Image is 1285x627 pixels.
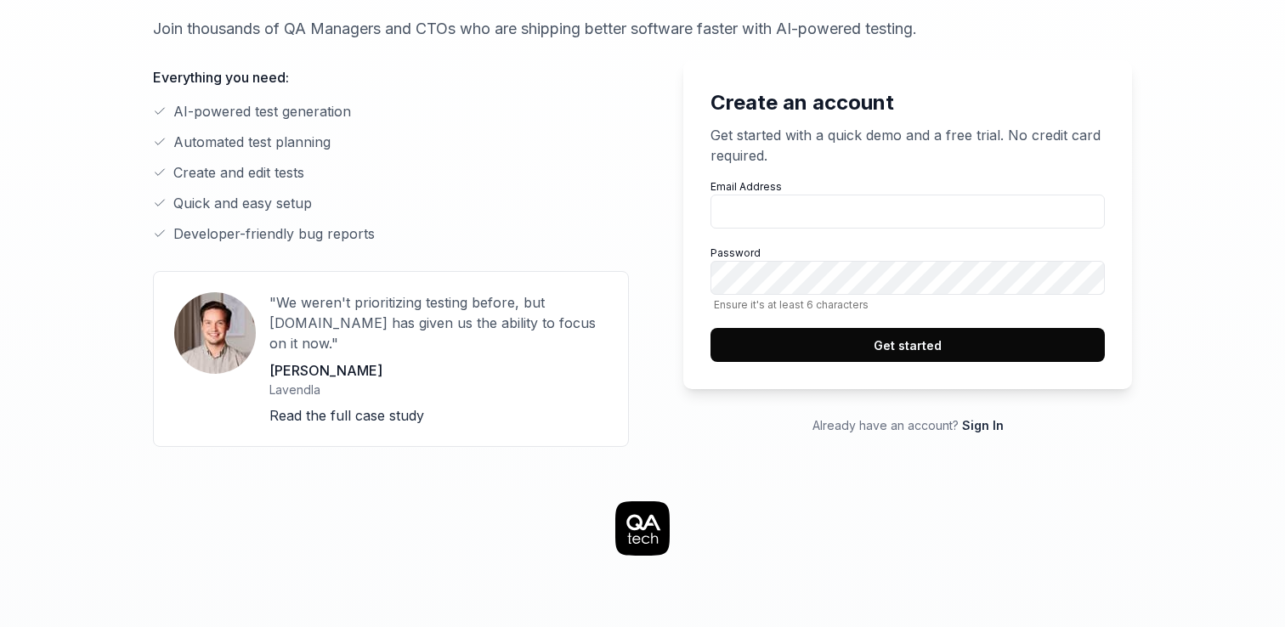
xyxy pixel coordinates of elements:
[153,17,1132,40] p: Join thousands of QA Managers and CTOs who are shipping better software faster with AI-powered te...
[174,292,256,374] img: User avatar
[153,193,629,213] li: Quick and easy setup
[269,360,608,381] p: [PERSON_NAME]
[710,246,1105,311] label: Password
[153,132,629,152] li: Automated test planning
[710,179,1105,229] label: Email Address
[153,223,629,244] li: Developer-friendly bug reports
[269,292,608,353] p: "We weren't prioritizing testing before, but [DOMAIN_NAME] has given us the ability to focus on i...
[710,328,1105,362] button: Get started
[269,381,608,398] p: Lavendla
[710,261,1105,295] input: PasswordEnsure it's at least 6 characters
[962,418,1004,432] a: Sign In
[710,125,1105,166] p: Get started with a quick demo and a free trial. No credit card required.
[153,67,629,88] p: Everything you need:
[153,101,629,121] li: AI-powered test generation
[710,88,1105,118] h2: Create an account
[683,416,1132,434] p: Already have an account?
[269,407,424,424] a: Read the full case study
[710,195,1105,229] input: Email Address
[153,162,629,183] li: Create and edit tests
[710,298,1105,311] span: Ensure it's at least 6 characters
